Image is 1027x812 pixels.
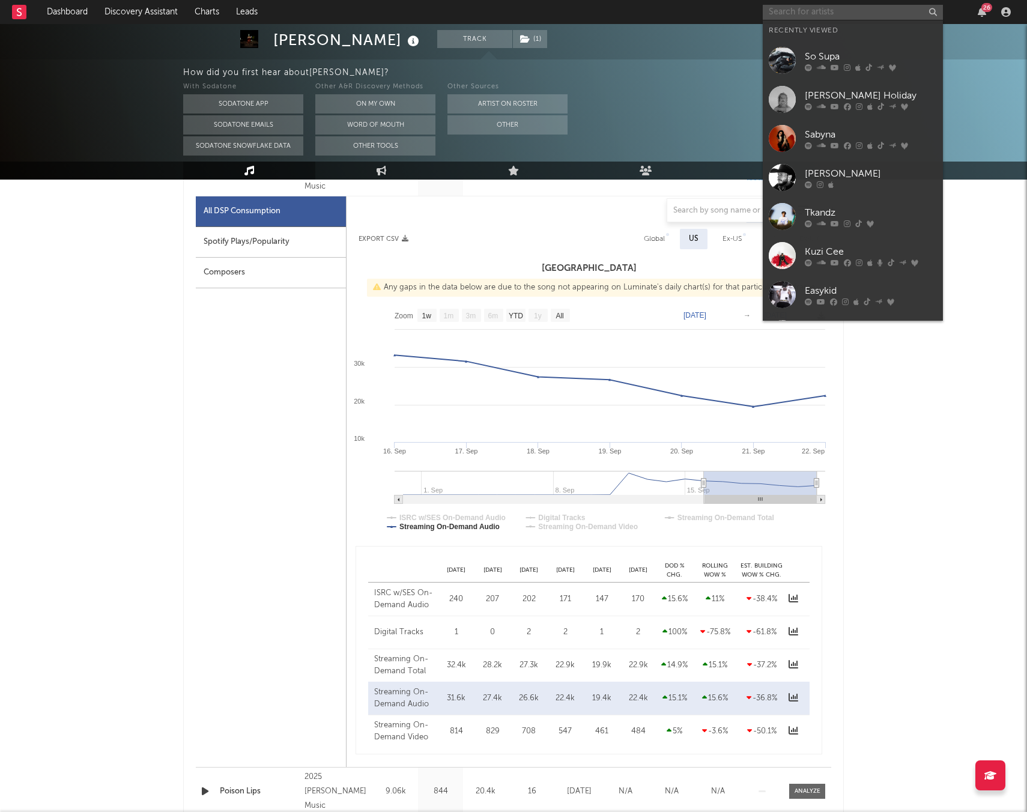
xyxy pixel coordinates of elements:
text: Digital Tracks [538,514,585,522]
button: (1) [513,30,547,48]
div: 461 [587,726,617,738]
div: [DATE] [438,566,474,575]
text: 6m [488,312,498,320]
div: 27.3k [514,659,545,671]
text: YTD [509,312,523,320]
button: On My Own [315,94,435,114]
div: [DATE] [559,786,599,798]
div: -75.8 % [695,626,735,638]
div: -37.2 % [741,659,783,671]
div: -36.8 % [741,692,783,704]
a: So Supa [763,41,943,80]
div: 15.6 % [659,593,689,605]
div: [PERSON_NAME] Holiday [805,88,937,103]
div: 20.4k [466,786,505,798]
input: Search by song name or URL [667,206,794,216]
input: Search for artists [763,5,943,20]
div: Sabyna [805,127,937,142]
div: 15.1 % [659,692,689,704]
div: 2 [550,626,581,638]
div: 708 [514,726,545,738]
div: Kuzi Cee [805,244,937,259]
button: Artist on Roster [447,94,568,114]
div: N/A [605,786,646,798]
div: Other Sources [447,80,568,94]
div: 2 [623,626,653,638]
div: 16 [511,786,553,798]
div: 27.4k [477,692,508,704]
div: 202 [514,593,545,605]
text: ISRC w/SES On-Demand Audio [399,514,506,522]
text: All [556,312,563,320]
div: 15.6 % [695,692,735,704]
text: Streaming On-Demand Audio [399,523,500,531]
div: 14.9 % [659,659,689,671]
button: Sodatone Emails [183,115,303,135]
button: Sodatone App [183,94,303,114]
div: Streaming On-Demand Audio [374,686,435,710]
div: Poison Lips [220,786,298,798]
text: 10k [354,435,365,442]
div: Tkandz [805,205,937,220]
div: US [689,232,698,246]
div: -50.1 % [741,726,783,738]
div: 22.9k [623,659,653,671]
div: So Supa [805,49,937,64]
div: 22.9k [550,659,581,671]
text: 21. Sep [742,447,765,455]
text: 19. Sep [599,447,622,455]
div: -61.8 % [741,626,783,638]
div: 22.4k [623,692,653,704]
div: Composers [196,258,346,288]
a: Easy Kid [763,314,943,353]
div: 171 [550,593,581,605]
div: Streaming On-Demand Total [374,653,435,677]
text: → [744,311,751,320]
div: 19.9k [587,659,617,671]
div: [DATE] [547,566,584,575]
text: 3m [466,312,476,320]
div: N/A [698,786,738,798]
div: Digital Tracks [374,626,435,638]
text: Streaming On-Demand Video [538,523,638,531]
div: 547 [550,726,581,738]
div: [DATE] [584,566,620,575]
div: Global [644,232,665,246]
div: 26.6k [514,692,545,704]
button: Other Tools [315,136,435,156]
div: DoD % Chg. [656,562,692,579]
div: -3.6 % [695,726,735,738]
div: 5 % [659,726,689,738]
text: 22. Sep [802,447,825,455]
div: 1 [587,626,617,638]
div: 147 [587,593,617,605]
text: 18. Sep [527,447,550,455]
div: Recently Viewed [769,23,937,38]
div: 1 [441,626,471,638]
div: How did you first hear about [PERSON_NAME] ? [183,65,1027,80]
text: 16. Sep [383,447,406,455]
a: Easykid [763,275,943,314]
text: 1y [534,312,542,320]
div: 814 [441,726,471,738]
div: With Sodatone [183,80,303,94]
a: Tkandz [763,197,943,236]
div: 26 [981,3,992,12]
text: 20k [354,398,365,405]
div: 240 [441,593,471,605]
div: Rolling WoW % Chg. [692,562,738,579]
div: Easykid [805,283,937,298]
div: 170 [623,593,653,605]
div: 31.6k [441,692,471,704]
button: Word Of Mouth [315,115,435,135]
div: [PERSON_NAME] [805,166,937,181]
div: 484 [623,726,653,738]
text: [DATE] [683,311,706,320]
button: Sodatone Snowflake Data [183,136,303,156]
div: Spotify Plays/Popularity [196,227,346,258]
div: Other A&R Discovery Methods [315,80,435,94]
div: Streaming On-Demand Video [374,720,435,743]
div: 22.4k [550,692,581,704]
div: Ex-US [723,232,742,246]
div: All DSP Consumption [196,196,346,227]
